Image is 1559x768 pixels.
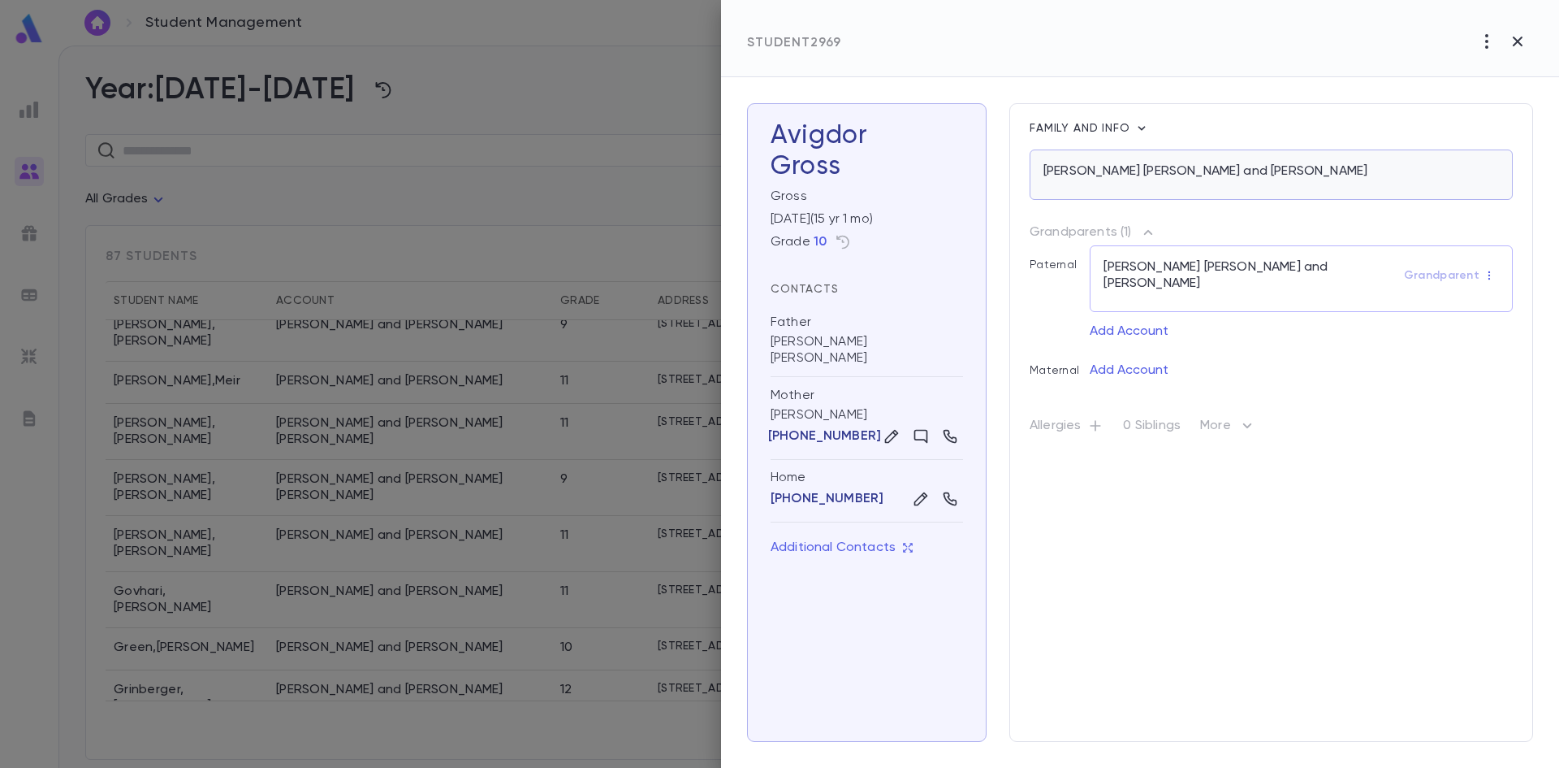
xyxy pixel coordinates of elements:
div: [DATE] ( 15 yr 1 mo ) [764,205,963,228]
div: [PERSON_NAME] [771,377,963,460]
div: Mother [771,387,814,404]
p: [PERSON_NAME] [PERSON_NAME] and [PERSON_NAME] [1043,163,1367,180]
div: Gross [771,151,963,182]
h3: Avigdor [771,120,963,182]
span: Contacts [771,284,839,295]
button: Additional Contacts [771,532,913,563]
p: [PHONE_NUMBER] [768,428,881,445]
div: Father [771,314,811,331]
p: Paternal [1030,245,1090,271]
span: Student 2969 [747,37,841,50]
button: Add Account [1090,319,1168,345]
button: Grandparents (1) [1030,219,1156,245]
p: Allergies [1030,418,1103,440]
p: More [1200,416,1257,442]
div: Gross [764,182,963,205]
p: Grandparent [1404,269,1479,282]
button: [PHONE_NUMBER] [771,491,883,507]
div: [PERSON_NAME] [PERSON_NAME] [771,304,963,377]
p: 0 Siblings [1123,418,1181,440]
button: 10 [814,234,827,250]
button: Add Account [1090,358,1168,384]
p: Additional Contacts [771,540,913,556]
button: [PHONE_NUMBER] [771,428,879,445]
div: Grade [771,234,827,250]
p: Maternal [1030,351,1090,377]
p: Grandparents (1) [1030,224,1132,241]
p: [PERSON_NAME] [PERSON_NAME] and [PERSON_NAME] [1103,259,1404,292]
span: Family and info [1030,123,1134,134]
div: Home [771,470,963,486]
